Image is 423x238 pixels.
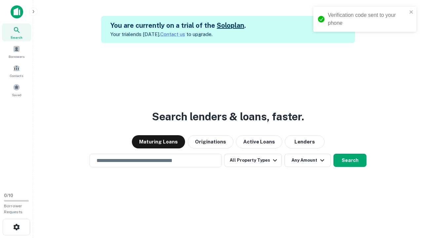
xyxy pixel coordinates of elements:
[285,135,325,148] button: Lenders
[2,62,31,80] a: Contacts
[328,11,407,27] div: Verification code sent to your phone
[390,185,423,217] iframe: Chat Widget
[285,154,331,167] button: Any Amount
[11,35,22,40] span: Search
[217,21,244,29] a: Soloplan
[2,43,31,60] a: Borrowers
[236,135,282,148] button: Active Loans
[10,73,23,78] span: Contacts
[333,154,366,167] button: Search
[12,92,21,98] span: Saved
[224,154,282,167] button: All Property Types
[110,30,246,38] p: Your trial ends [DATE]. to upgrade.
[409,9,414,16] button: close
[132,135,185,148] button: Maturing Loans
[188,135,233,148] button: Originations
[2,81,31,99] a: Saved
[152,109,304,125] h3: Search lenders & loans, faster.
[11,5,23,19] img: capitalize-icon.png
[110,20,246,30] h5: You are currently on a trial of the .
[9,54,24,59] span: Borrowers
[2,23,31,41] a: Search
[4,193,13,198] span: 0 / 10
[160,31,185,37] a: Contact us
[4,204,22,214] span: Borrower Requests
